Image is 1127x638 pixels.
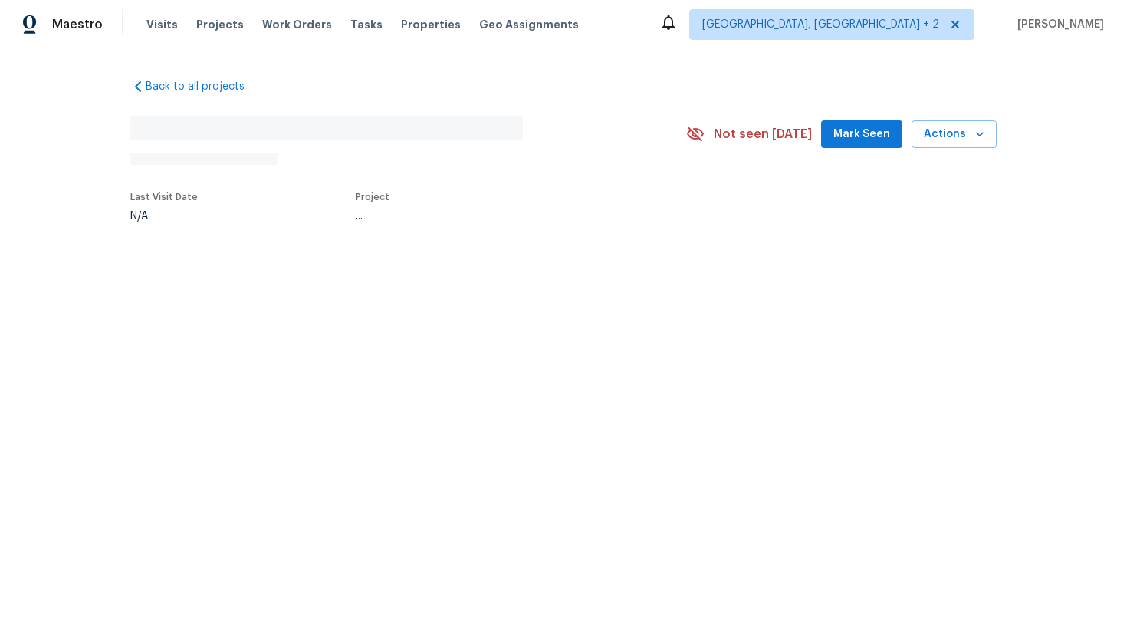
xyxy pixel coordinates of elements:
div: ... [356,211,650,222]
button: Mark Seen [821,120,902,149]
a: Back to all projects [130,79,278,94]
span: Projects [196,17,244,32]
button: Actions [912,120,997,149]
span: Geo Assignments [479,17,579,32]
span: Work Orders [262,17,332,32]
span: Properties [401,17,461,32]
span: Last Visit Date [130,192,198,202]
span: [PERSON_NAME] [1011,17,1104,32]
span: Actions [924,125,984,144]
div: N/A [130,211,198,222]
span: Tasks [350,19,383,30]
span: Not seen [DATE] [714,127,812,142]
span: [GEOGRAPHIC_DATA], [GEOGRAPHIC_DATA] + 2 [702,17,939,32]
span: Maestro [52,17,103,32]
span: Mark Seen [833,125,890,144]
span: Visits [146,17,178,32]
span: Project [356,192,389,202]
